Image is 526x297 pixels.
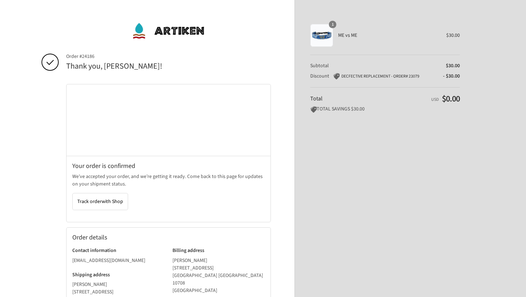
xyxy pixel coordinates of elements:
[442,93,460,105] span: $0.00
[310,63,423,69] th: Subtotal
[310,95,322,103] span: Total
[72,233,169,242] h2: Order details
[341,73,419,79] span: DECFECTIVE REPLACEMENT - ORDER# 23079
[67,84,271,156] div: Google map displaying pin point of shipping address: Bronxville, New York
[72,173,265,188] p: We’ve accepted your order, and we’re getting it ready. Come back to this page for updates on your...
[77,198,123,205] span: Track order
[72,247,165,254] h3: Contact information
[431,96,439,103] span: USD
[72,257,145,264] bdo: [EMAIL_ADDRESS][DOMAIN_NAME]
[172,247,265,254] h3: Billing address
[172,257,265,294] address: [PERSON_NAME] [STREET_ADDRESS] [GEOGRAPHIC_DATA] [GEOGRAPHIC_DATA] 10708 [GEOGRAPHIC_DATA]
[310,73,329,80] span: Discount
[72,193,128,210] button: Track orderwith Shop
[351,105,365,113] span: $30.00
[66,61,271,71] h2: Thank you, [PERSON_NAME]!
[102,198,123,205] span: with Shop
[446,32,460,39] span: $30.00
[443,73,460,80] span: - $30.00
[329,21,336,28] span: 1
[66,53,271,60] span: Order #24186
[310,105,350,113] span: TOTAL SAVINGS
[446,62,460,69] span: $30.00
[132,20,205,41] img: ArtiKen
[67,84,271,156] iframe: Google map displaying pin point of shipping address: Bronxville, New York
[310,24,333,47] img: ME vs ME
[72,272,165,278] h3: Shipping address
[338,32,436,39] span: ME vs ME
[72,162,265,170] h2: Your order is confirmed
